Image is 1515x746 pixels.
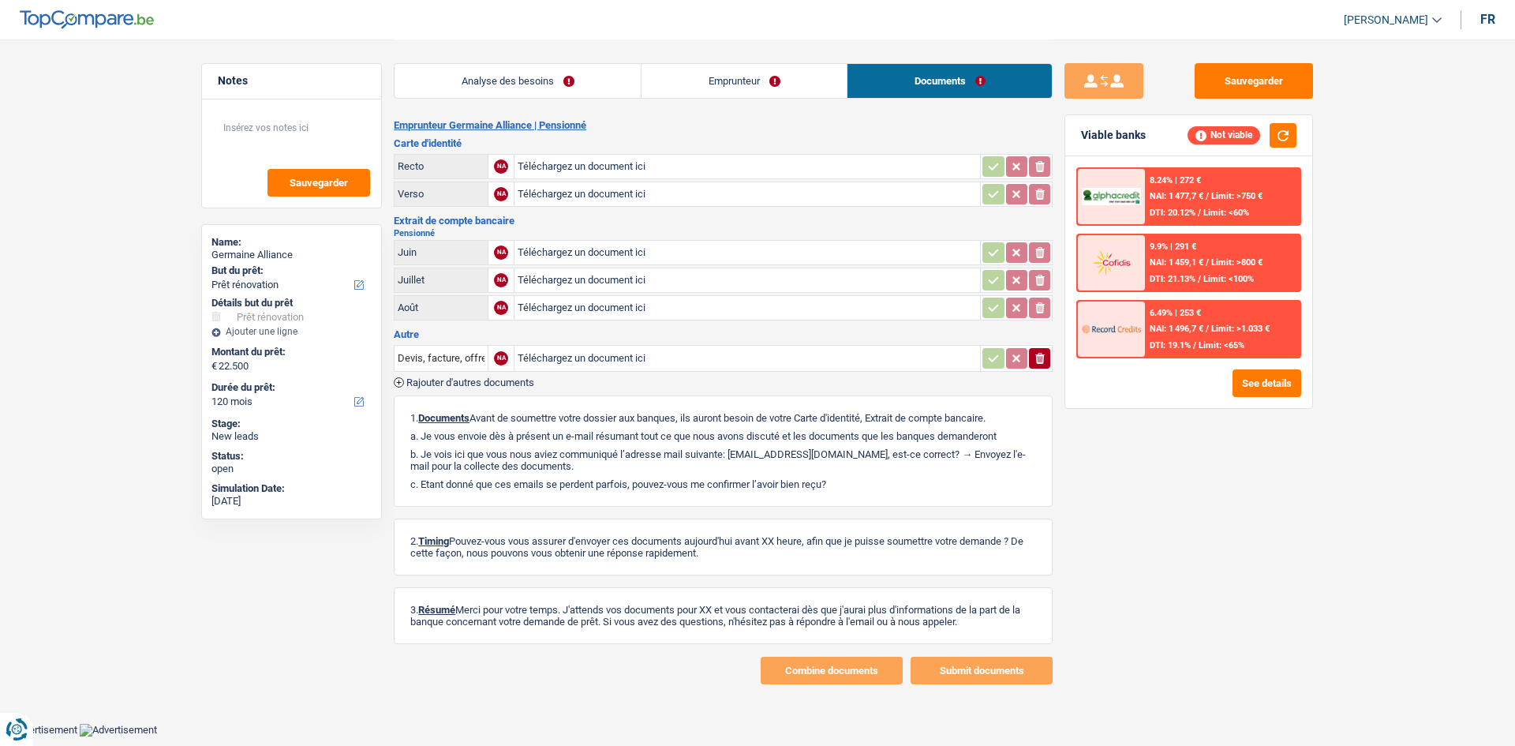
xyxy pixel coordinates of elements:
[1150,208,1195,218] span: DTI: 20.12%
[211,450,372,463] div: Status:
[1211,191,1262,201] span: Limit: >750 €
[211,346,368,358] label: Montant du prêt:
[211,326,372,337] div: Ajouter une ligne
[290,178,348,188] span: Sauvegarder
[211,297,372,309] div: Détails but du prêt
[1206,257,1209,268] span: /
[211,360,217,373] span: €
[211,482,372,495] div: Simulation Date:
[1211,257,1262,268] span: Limit: >800 €
[398,188,484,200] div: Verso
[1344,13,1428,27] span: [PERSON_NAME]
[1081,129,1146,142] div: Viable banks
[394,119,1053,132] h2: Emprunteur Germaine Alliance | Pensionné
[1150,340,1191,351] span: DTI: 19.1%
[406,377,534,388] span: Rajouter d'autres documents
[394,377,534,388] button: Rajouter d'autres documents
[398,274,484,286] div: Juillet
[494,273,508,287] div: NA
[394,138,1053,148] h3: Carte d'identité
[211,264,368,277] label: But du prêt:
[1150,175,1201,186] div: 8.24% | 272 €
[418,604,455,616] span: Résumé
[211,463,372,475] div: open
[1211,324,1270,334] span: Limit: >1.033 €
[1082,314,1140,343] img: Record Credits
[394,229,1053,238] h2: Pensionné
[1082,248,1140,277] img: Cofidis
[267,169,370,197] button: Sauvegarder
[398,160,484,172] div: Recto
[1195,63,1313,99] button: Sauvegarder
[410,478,1036,490] p: c. Etant donné que ces emails se perdent parfois, pouvez-vous me confirmer l’avoir bien reçu?
[394,216,1053,226] h3: Extrait de compte bancaire
[418,535,449,547] span: Timing
[20,10,154,29] img: TopCompare Logo
[1188,126,1260,144] div: Not viable
[1150,308,1201,318] div: 6.49% | 253 €
[1206,191,1209,201] span: /
[1480,12,1495,27] div: fr
[394,329,1053,339] h3: Autre
[1150,257,1203,268] span: NAI: 1 459,1 €
[1203,208,1249,218] span: Limit: <60%
[494,187,508,201] div: NA
[1150,191,1203,201] span: NAI: 1 477,7 €
[410,448,1036,472] p: b. Je vois ici que vous nous aviez communiqué l’adresse mail suivante: [EMAIL_ADDRESS][DOMAIN_NA...
[211,381,368,394] label: Durée du prêt:
[398,246,484,258] div: Juin
[1198,274,1201,284] span: /
[1150,324,1203,334] span: NAI: 1 496,7 €
[1331,7,1442,33] a: [PERSON_NAME]
[642,64,847,98] a: Emprunteur
[1150,274,1195,284] span: DTI: 21.13%
[211,495,372,508] div: [DATE]
[1198,208,1201,218] span: /
[494,246,508,260] div: NA
[1203,274,1254,284] span: Limit: <100%
[1206,324,1209,334] span: /
[410,535,1036,559] p: 2. Pouvez-vous vous assurer d'envoyer ces documents aujourd'hui avant XX heure, afin que je puiss...
[211,249,372,261] div: Germaine Alliance
[761,657,903,684] button: Combine documents
[911,657,1053,684] button: Submit documents
[211,236,372,249] div: Name:
[494,301,508,315] div: NA
[1193,340,1196,351] span: /
[1233,369,1301,397] button: See details
[410,430,1036,442] p: a. Je vous envoie dès à présent un e-mail résumant tout ce que nous avons discuté et les doc...
[1199,340,1244,351] span: Limit: <65%
[211,418,372,430] div: Stage:
[494,159,508,174] div: NA
[1082,188,1140,206] img: AlphaCredit
[398,302,484,313] div: Août
[218,74,365,88] h5: Notes
[1150,242,1196,252] div: 9.9% | 291 €
[395,64,641,98] a: Analyse des besoins
[211,430,372,443] div: New leads
[847,64,1052,98] a: Documents
[80,724,157,737] img: Advertisement
[410,604,1036,628] p: 3. Merci pour votre temps. J'attends vos documents pour XX et vous contacterai dès que j'aurai p...
[410,412,1036,424] p: 1. Avant de soumettre votre dossier aux banques, ils auront besoin de votre Carte d'identité, Ext...
[494,351,508,366] div: NA
[418,412,469,424] span: Documents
